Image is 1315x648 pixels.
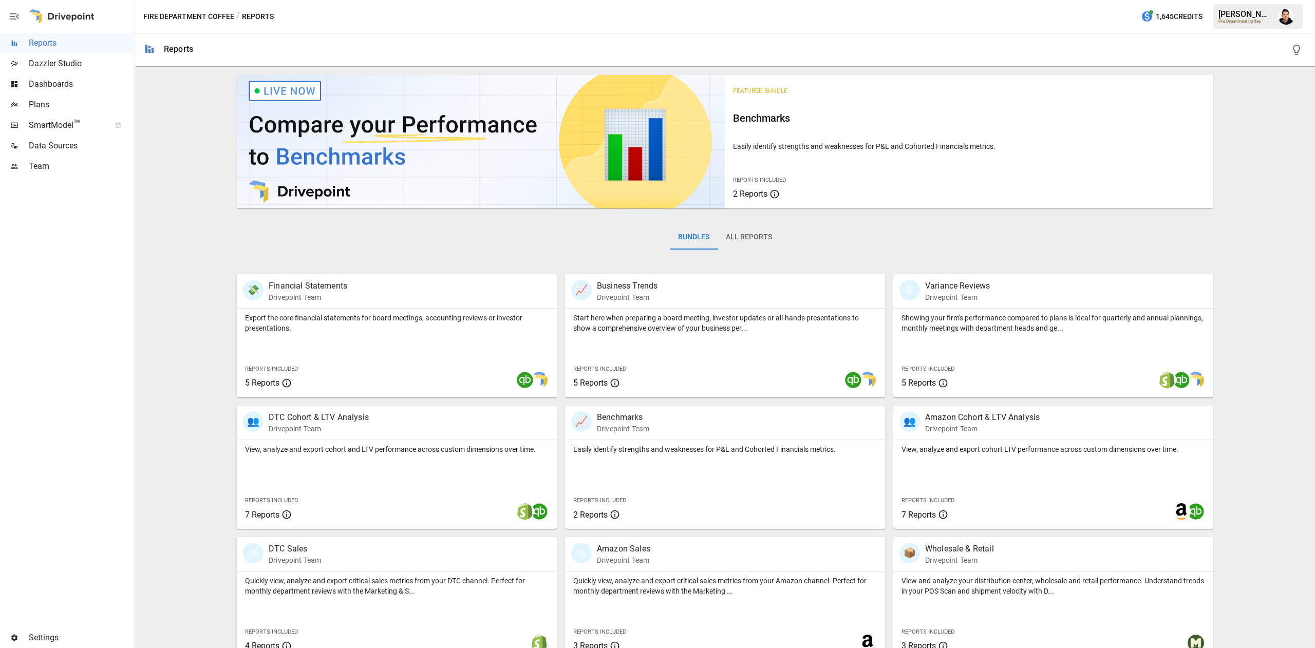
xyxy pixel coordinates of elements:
[245,628,298,635] span: Reports Included
[718,225,780,250] button: All Reports
[517,503,533,520] img: shopify
[517,372,533,388] img: quickbooks
[733,177,786,183] span: Reports Included
[597,411,649,424] p: Benchmarks
[901,628,954,635] span: Reports Included
[164,44,193,54] div: Reports
[29,58,133,70] span: Dazzler Studio
[925,543,994,555] p: Wholesale & Retail
[245,378,279,388] span: 5 Reports
[670,225,718,250] button: Bundles
[573,628,626,635] span: Reports Included
[245,510,279,520] span: 7 Reports
[573,378,608,388] span: 5 Reports
[573,313,877,333] p: Start here when preparing a board meeting, investor updates or all-hands presentations to show a ...
[243,543,264,563] div: 🛍
[925,280,990,292] p: Variance Reviews
[73,118,81,130] span: ™
[269,411,369,424] p: DTC Cohort & LTV Analysis
[899,543,920,563] div: 📦
[29,78,133,90] span: Dashboards
[1272,2,1301,31] button: Francisco Sanchez
[859,372,876,388] img: smart model
[29,160,133,173] span: Team
[243,280,264,300] div: 💸
[899,411,920,432] div: 👥
[1173,503,1190,520] img: amazon
[531,372,548,388] img: smart model
[573,444,877,454] p: Easily identify strengths and weaknesses for P&L and Cohorted Financials metrics.
[733,189,767,199] span: 2 Reports
[269,280,347,292] p: Financial Statements
[29,37,133,49] span: Reports
[1159,372,1175,388] img: shopify
[899,280,920,300] div: 🗓
[901,366,954,372] span: Reports Included
[269,555,321,565] p: Drivepoint Team
[733,110,1205,126] h6: Benchmarks
[901,497,954,504] span: Reports Included
[1137,7,1207,26] button: 1,645Credits
[597,424,649,434] p: Drivepoint Team
[925,292,990,302] p: Drivepoint Team
[143,10,234,23] button: Fire Department Coffee
[733,141,1205,151] p: Easily identify strengths and weaknesses for P&L and Cohorted Financials metrics.
[901,576,1205,596] p: View and analyze your distribution center, wholesale and retail performance. Understand trends in...
[269,292,347,302] p: Drivepoint Team
[245,576,549,596] p: Quickly view, analyze and export critical sales metrics from your DTC channel. Perfect for monthl...
[245,444,549,454] p: View, analyze and export cohort and LTV performance across custom dimensions over time.
[1173,372,1190,388] img: quickbooks
[29,632,133,644] span: Settings
[597,543,650,555] p: Amazon Sales
[243,411,264,432] div: 👥
[29,140,133,152] span: Data Sources
[237,75,725,208] img: video thumbnail
[1278,8,1294,25] img: Francisco Sanchez
[571,543,592,563] div: 🛍
[573,510,608,520] span: 2 Reports
[245,497,298,504] span: Reports Included
[925,411,1040,424] p: Amazon Cohort & LTV Analysis
[573,576,877,596] p: Quickly view, analyze and export critical sales metrics from your Amazon channel. Perfect for mon...
[925,555,994,565] p: Drivepoint Team
[29,99,133,111] span: Plans
[733,87,787,94] span: Featured Bundle
[901,313,1205,333] p: Showing your firm's performance compared to plans is ideal for quarterly and annual plannings, mo...
[901,444,1205,454] p: View, analyze and export cohort LTV performance across custom dimensions over time.
[245,313,549,333] p: Export the core financial statements for board meetings, accounting reviews or investor presentat...
[1156,10,1203,23] span: 1,645 Credits
[597,292,657,302] p: Drivepoint Team
[1188,503,1204,520] img: quickbooks
[571,411,592,432] div: 📈
[1188,372,1204,388] img: smart model
[925,424,1040,434] p: Drivepoint Team
[901,378,936,388] span: 5 Reports
[245,366,298,372] span: Reports Included
[1218,9,1272,19] div: [PERSON_NAME]
[236,10,240,23] div: /
[901,510,936,520] span: 7 Reports
[573,366,626,372] span: Reports Included
[573,497,626,504] span: Reports Included
[29,119,104,131] span: SmartModel
[269,424,369,434] p: Drivepoint Team
[845,372,861,388] img: quickbooks
[597,280,657,292] p: Business Trends
[1218,19,1272,24] div: Fire Department Coffee
[531,503,548,520] img: quickbooks
[597,555,650,565] p: Drivepoint Team
[571,280,592,300] div: 📈
[269,543,321,555] p: DTC Sales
